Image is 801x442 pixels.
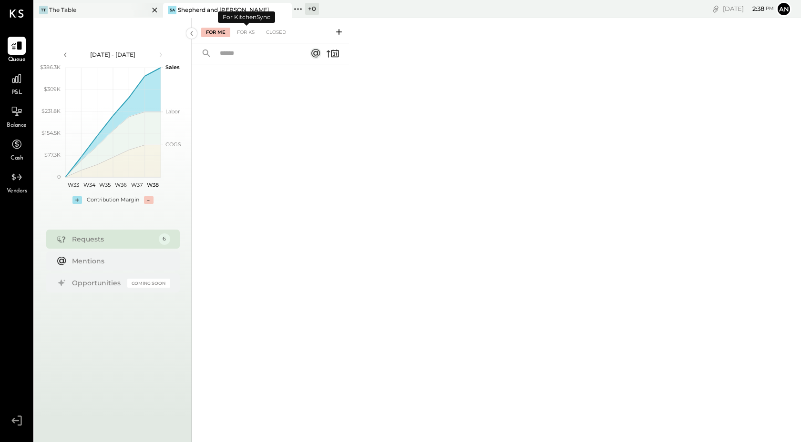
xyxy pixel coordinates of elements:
div: [DATE] [723,4,774,13]
text: W37 [131,181,143,188]
a: P&L [0,70,33,97]
text: W35 [99,181,111,188]
div: Requests [72,234,154,244]
text: W34 [83,181,95,188]
div: Closed [261,28,291,37]
div: Mentions [72,256,165,266]
span: Balance [7,121,27,130]
div: Opportunities [72,278,123,288]
div: Sa [168,6,176,14]
text: Sales [165,64,180,70]
text: $77.3K [44,151,61,158]
div: Shepherd and [PERSON_NAME] [178,6,269,14]
text: Labor [165,108,180,115]
div: Coming Soon [127,279,170,288]
div: For KitchenSync [218,11,275,23]
text: W36 [115,181,127,188]
div: + [72,196,82,204]
button: an [776,1,791,17]
div: Contribution Margin [87,196,139,204]
a: Vendors [0,168,33,196]
div: [DATE] - [DATE] [72,50,154,59]
div: 6 [159,233,170,245]
text: $154.5K [41,130,61,136]
span: Cash [10,154,23,163]
div: copy link [711,4,720,14]
a: Queue [0,37,33,64]
text: 0 [57,173,61,180]
span: Queue [8,56,26,64]
div: For Me [201,28,230,37]
text: $309K [44,86,61,92]
span: Vendors [7,187,27,196]
div: For KS [232,28,259,37]
div: The Table [49,6,76,14]
a: Balance [0,102,33,130]
div: TT [39,6,48,14]
div: - [144,196,154,204]
text: $231.8K [41,108,61,114]
text: W33 [67,181,79,188]
text: COGS [165,141,181,148]
a: Cash [0,135,33,163]
span: P&L [11,89,22,97]
text: $386.3K [40,64,61,70]
div: + 0 [305,3,319,15]
text: W38 [146,181,158,188]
